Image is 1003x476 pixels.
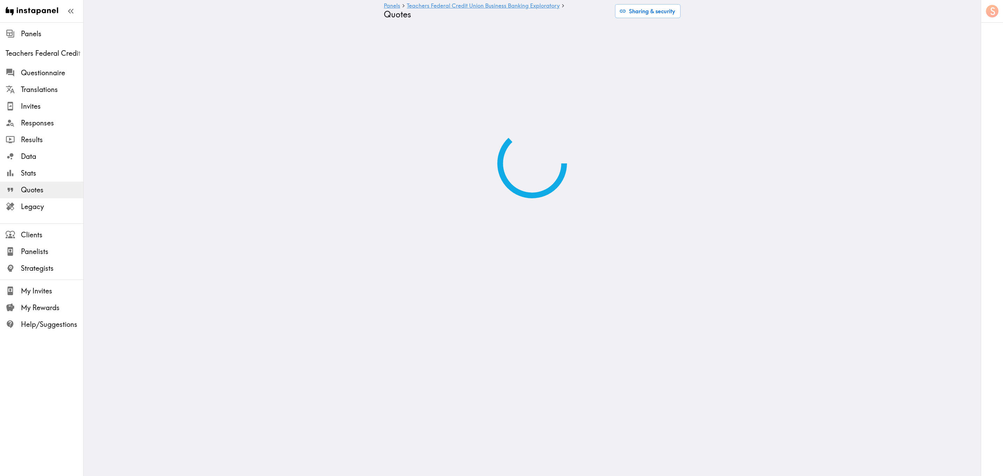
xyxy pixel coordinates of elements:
[21,168,83,178] span: Stats
[21,29,83,39] span: Panels
[384,3,400,9] a: Panels
[21,185,83,195] span: Quotes
[21,286,83,296] span: My Invites
[6,48,83,58] span: Teachers Federal Credit Union Business Banking Exploratory
[21,247,83,256] span: Panelists
[21,303,83,313] span: My Rewards
[990,5,995,17] span: S
[21,101,83,111] span: Invites
[21,118,83,128] span: Responses
[21,230,83,240] span: Clients
[384,9,609,20] h4: Quotes
[21,202,83,212] span: Legacy
[21,152,83,161] span: Data
[21,263,83,273] span: Strategists
[985,4,999,18] button: S
[21,68,83,78] span: Questionnaire
[407,3,560,9] a: Teachers Federal Credit Union Business Banking Exploratory
[21,85,83,94] span: Translations
[21,135,83,145] span: Results
[615,4,681,18] button: Sharing & security
[21,320,83,329] span: Help/Suggestions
